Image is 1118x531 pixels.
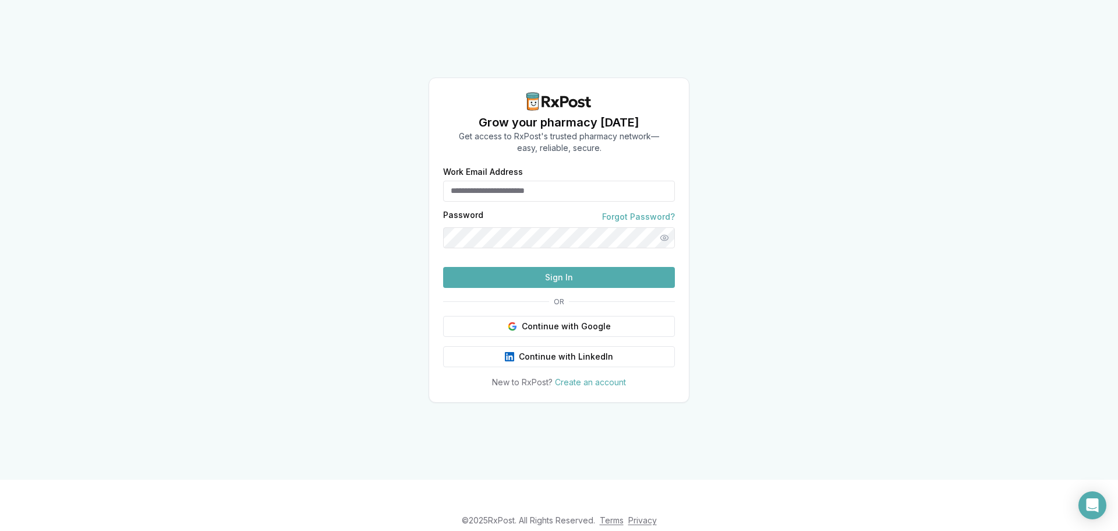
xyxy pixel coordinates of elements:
p: Get access to RxPost's trusted pharmacy network— easy, reliable, secure. [459,131,659,154]
button: Continue with Google [443,316,675,337]
div: Open Intercom Messenger [1078,491,1106,519]
button: Show password [654,227,675,248]
a: Create an account [555,377,626,387]
img: Google [508,322,517,331]
img: LinkedIn [505,352,514,361]
span: OR [549,297,569,307]
span: New to RxPost? [492,377,553,387]
button: Sign In [443,267,675,288]
a: Terms [600,515,624,525]
a: Privacy [628,515,657,525]
button: Continue with LinkedIn [443,346,675,367]
label: Password [443,211,483,223]
label: Work Email Address [443,168,675,176]
a: Forgot Password? [602,211,675,223]
h1: Grow your pharmacy [DATE] [459,114,659,131]
img: RxPost Logo [522,92,596,111]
